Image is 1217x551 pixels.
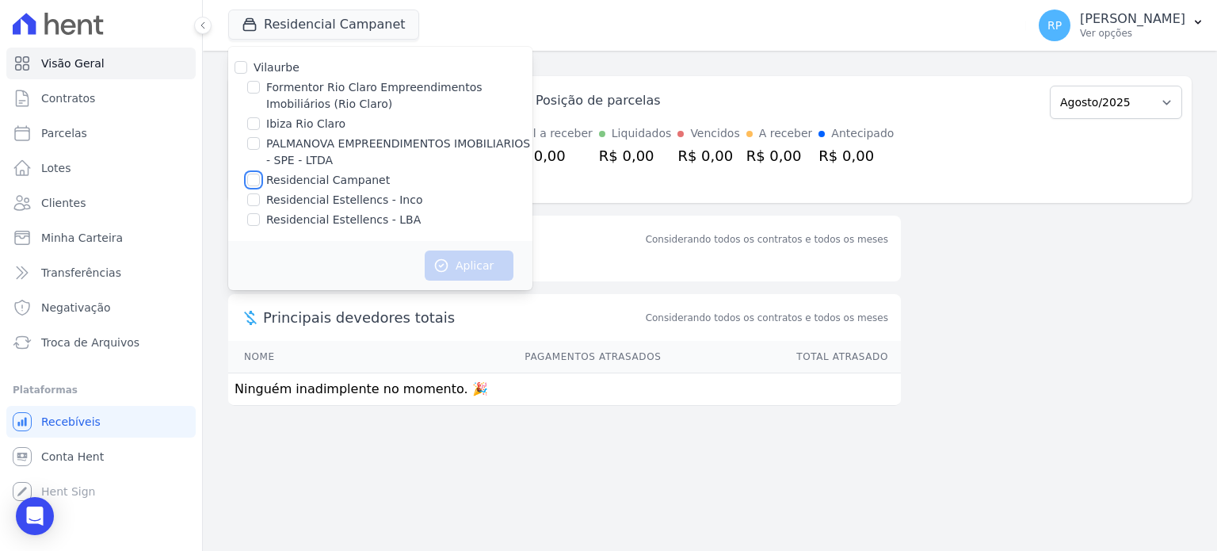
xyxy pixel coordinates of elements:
[646,232,888,247] div: Considerando todos os contratos e todos os meses
[6,152,196,184] a: Lotes
[41,414,101,430] span: Recebíveis
[759,125,813,142] div: A receber
[41,125,87,141] span: Parcelas
[6,441,196,473] a: Conta Hent
[41,335,139,350] span: Troca de Arquivos
[228,341,349,373] th: Nome
[6,257,196,289] a: Transferências
[254,61,299,74] label: Vilaurbe
[677,145,739,166] div: R$ 0,00
[510,145,593,166] div: R$ 0,00
[41,449,104,465] span: Conta Hent
[228,10,419,40] button: Residencial Campanet
[6,82,196,114] a: Contratos
[746,145,813,166] div: R$ 0,00
[41,90,95,106] span: Contratos
[831,125,894,142] div: Antecipado
[266,212,421,228] label: Residencial Estellencs - LBA
[6,222,196,254] a: Minha Carteira
[599,145,672,166] div: R$ 0,00
[6,187,196,219] a: Clientes
[41,265,121,281] span: Transferências
[662,341,901,373] th: Total Atrasado
[818,145,894,166] div: R$ 0,00
[612,125,672,142] div: Liquidados
[6,327,196,358] a: Troca de Arquivos
[41,160,71,176] span: Lotes
[6,48,196,79] a: Visão Geral
[266,172,390,189] label: Residencial Campanet
[349,341,662,373] th: Pagamentos Atrasados
[41,230,123,246] span: Minha Carteira
[41,195,86,211] span: Clientes
[228,250,901,281] p: Sem saldo devedor no momento. 🎉
[1080,27,1185,40] p: Ver opções
[16,497,54,535] div: Open Intercom Messenger
[690,125,739,142] div: Vencidos
[1080,11,1185,27] p: [PERSON_NAME]
[13,381,189,400] div: Plataformas
[1047,20,1062,31] span: RP
[228,373,901,406] td: Ninguém inadimplente no momento. 🎉
[41,55,105,71] span: Visão Geral
[536,91,661,110] div: Posição de parcelas
[425,251,513,281] button: Aplicar
[646,311,888,325] span: Considerando todos os contratos e todos os meses
[266,136,532,169] label: PALMANOVA EMPREENDIMENTOS IMOBILIARIOS - SPE - LTDA
[41,300,111,316] span: Negativação
[266,79,532,113] label: Formentor Rio Claro Empreendimentos Imobiliários (Rio Claro)
[510,125,593,142] div: Total a receber
[266,116,345,132] label: Ibiza Rio Claro
[263,307,643,328] span: Principais devedores totais
[6,117,196,149] a: Parcelas
[266,192,423,209] label: Residencial Estellencs - Inco
[1026,3,1217,48] button: RP [PERSON_NAME] Ver opções
[6,292,196,323] a: Negativação
[6,406,196,438] a: Recebíveis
